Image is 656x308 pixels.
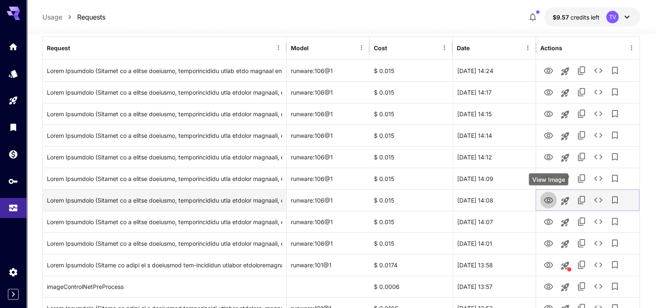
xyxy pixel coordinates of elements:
button: Add to library [607,213,623,230]
div: runware:106@1 [287,103,370,125]
div: runware:106@1 [287,146,370,168]
div: Library [8,122,18,132]
div: $ 0.015 [370,81,453,103]
button: Copy TaskUUID [573,127,590,144]
div: Date [457,44,470,51]
button: Add to library [607,257,623,273]
button: Menu [522,42,534,54]
div: Actions [540,44,562,51]
div: Model [291,44,309,51]
div: 22 Aug, 2025 14:09 [453,168,536,189]
button: Add to library [607,84,623,100]
div: Home [8,42,18,52]
button: Copy TaskUUID [573,149,590,165]
button: Expand sidebar [8,289,19,300]
a: Usage [42,12,62,22]
button: Add to library [607,105,623,122]
button: View Image [540,213,557,230]
button: Sort [71,42,83,54]
div: runware:106@1 [287,232,370,254]
button: Copy TaskUUID [573,62,590,79]
div: Click to copy prompt [47,276,282,297]
div: Click to copy prompt [47,125,282,146]
div: $ 0.0174 [370,254,453,276]
div: TV [606,11,619,23]
div: runware:106@1 [287,189,370,211]
div: 22 Aug, 2025 14:12 [453,146,536,168]
button: Launch in playground [557,63,573,80]
button: Menu [439,42,450,54]
div: Click to copy prompt [47,190,282,211]
div: Usage [8,200,18,210]
button: View Image [540,256,557,273]
button: View Image [540,105,557,122]
button: Add to library [607,149,623,165]
div: $ 0.015 [370,60,453,81]
div: Click to copy prompt [47,168,282,189]
button: $9.56524TV [544,7,640,27]
button: Menu [273,42,284,54]
button: Add to library [607,278,623,295]
div: Cost [374,44,387,51]
div: Playground [8,95,18,106]
button: See details [590,235,607,252]
div: Click to copy prompt [47,103,282,125]
button: This request includes a reference image. Clicking this will load all other parameters, but for pr... [557,257,573,274]
button: Copy TaskUUID [573,257,590,273]
button: Copy TaskUUID [573,84,590,100]
div: 22 Aug, 2025 14:14 [453,125,536,146]
button: Copy TaskUUID [573,105,590,122]
div: 22 Aug, 2025 14:24 [453,60,536,81]
div: Click to copy prompt [47,147,282,168]
div: Request [47,44,70,51]
button: Launch in playground [557,279,573,296]
div: $ 0.015 [370,211,453,232]
button: View Image [540,62,557,79]
div: 22 Aug, 2025 14:17 [453,81,536,103]
button: See details [590,84,607,100]
button: Copy TaskUUID [573,235,590,252]
button: Launch in playground [557,128,573,144]
p: Requests [77,12,105,22]
button: See details [590,170,607,187]
button: Copy TaskUUID [573,170,590,187]
button: View Image [540,148,557,165]
div: 22 Aug, 2025 13:58 [453,254,536,276]
span: credits left [571,14,600,21]
div: $9.56524 [553,13,600,22]
button: See details [590,149,607,165]
div: Click to copy prompt [47,254,282,276]
button: See details [590,257,607,273]
button: View Image [540,235,557,252]
button: Sort [471,42,482,54]
div: $ 0.015 [370,189,453,211]
div: Wallet [8,149,18,159]
div: runware:106@1 [287,168,370,189]
button: See details [590,127,607,144]
div: $ 0.015 [370,232,453,254]
button: See details [590,213,607,230]
button: View Image [540,191,557,208]
button: Copy TaskUUID [573,192,590,208]
nav: breadcrumb [42,12,105,22]
div: runware:106@1 [287,60,370,81]
button: Menu [626,42,637,54]
button: Sort [310,42,321,54]
button: Copy TaskUUID [573,213,590,230]
div: Click to copy prompt [47,211,282,232]
button: See details [590,278,607,295]
button: Menu [356,42,367,54]
div: Settings [8,267,18,277]
div: Click to copy prompt [47,60,282,81]
div: 22 Aug, 2025 14:15 [453,103,536,125]
button: Add to library [607,170,623,187]
div: Click to copy prompt [47,82,282,103]
button: Launch in playground [557,149,573,166]
div: $ 0.015 [370,125,453,146]
div: View Image [529,174,568,186]
button: View Image [540,127,557,144]
div: Click to copy prompt [47,233,282,254]
div: runware:101@1 [287,254,370,276]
